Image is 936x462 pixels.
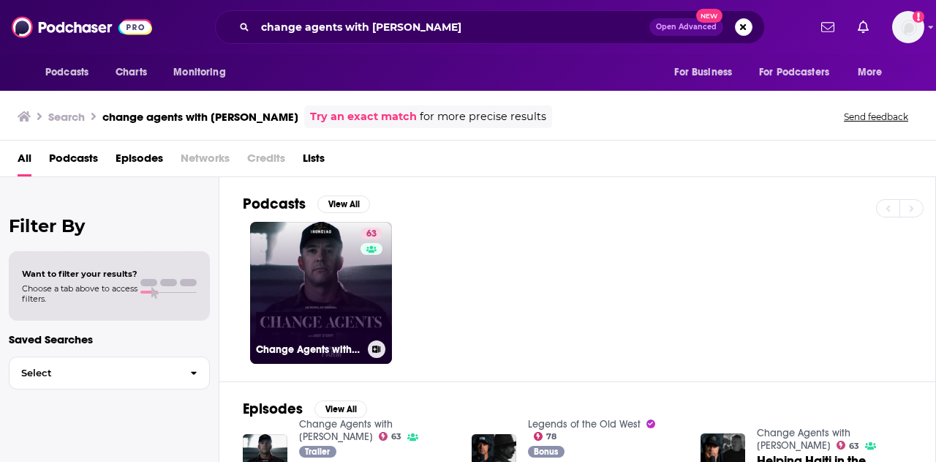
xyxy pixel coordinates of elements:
span: Logged in as gabrielle.gantz [892,11,924,43]
span: Trailer [305,447,330,456]
h2: Filter By [9,215,210,236]
img: Podchaser - Follow, Share and Rate Podcasts [12,13,152,41]
img: User Profile [892,11,924,43]
span: 63 [391,433,401,440]
span: Charts [116,62,147,83]
a: Change Agents with Andy Stumpf [757,427,850,452]
a: Charts [106,59,156,86]
button: open menu [848,59,901,86]
span: Networks [181,146,230,176]
span: for more precise results [420,108,546,125]
a: Legends of the Old West [528,418,641,431]
a: PodcastsView All [243,195,370,213]
a: Show notifications dropdown [815,15,840,40]
button: View All [314,400,367,418]
a: EpisodesView All [243,400,367,418]
span: More [858,62,883,83]
span: Want to filter your results? [22,269,137,279]
a: 63 [361,228,382,239]
button: Show profile menu [892,11,924,43]
button: open menu [750,59,850,86]
a: Episodes [116,146,163,176]
span: Open Advanced [656,23,717,31]
h2: Episodes [243,400,303,418]
button: open menu [35,59,107,86]
span: 63 [849,443,859,450]
button: open menu [664,59,750,86]
span: Credits [247,146,285,176]
a: Lists [303,146,325,176]
span: 63 [366,227,377,242]
span: Select [10,368,178,378]
span: New [696,9,722,23]
button: Open AdvancedNew [649,18,723,36]
span: For Podcasters [759,62,829,83]
a: Podcasts [49,146,98,176]
button: Send feedback [839,111,913,123]
h3: change agents with [PERSON_NAME] [102,110,298,124]
span: 78 [546,433,556,440]
h2: Podcasts [243,195,306,213]
button: View All [317,195,370,213]
svg: Add a profile image [913,11,924,23]
span: Podcasts [45,62,88,83]
button: open menu [163,59,244,86]
a: Try an exact match [310,108,417,125]
a: Show notifications dropdown [852,15,875,40]
a: All [18,146,31,176]
div: Search podcasts, credits, & more... [215,10,765,44]
a: 63 [837,441,860,450]
span: Bonus [534,447,558,456]
a: 63Change Agents with [PERSON_NAME] [250,222,392,364]
a: 78 [534,432,557,441]
span: Choose a tab above to access filters. [22,283,137,304]
span: For Business [674,62,732,83]
h3: Search [48,110,85,124]
a: Change Agents with Andy Stumpf [299,418,393,443]
span: Monitoring [173,62,225,83]
input: Search podcasts, credits, & more... [255,15,649,39]
p: Saved Searches [9,332,210,346]
h3: Change Agents with [PERSON_NAME] [256,343,362,356]
a: 63 [379,432,402,441]
button: Select [9,357,210,390]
